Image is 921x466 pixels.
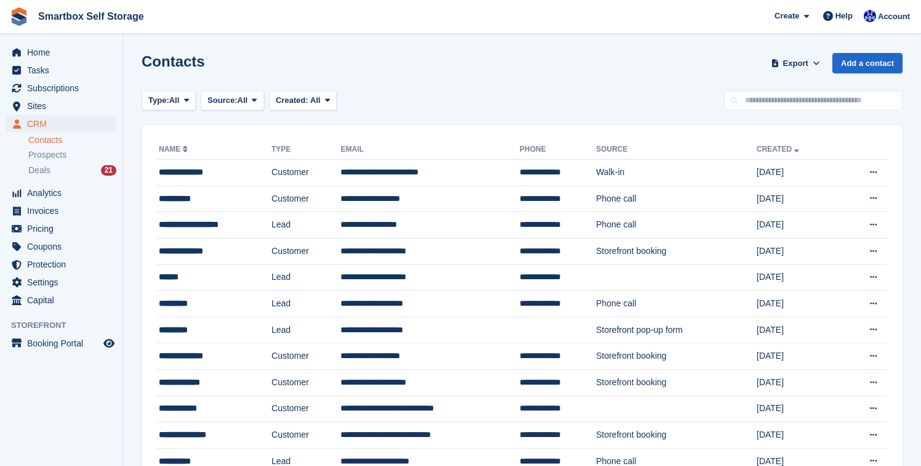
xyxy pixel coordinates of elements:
[6,220,116,237] a: menu
[27,62,101,79] span: Tasks
[878,10,910,23] span: Account
[6,80,116,97] a: menu
[757,396,840,422] td: [DATE]
[271,264,340,291] td: Lead
[28,164,116,177] a: Deals 21
[6,238,116,255] a: menu
[27,238,101,255] span: Coupons
[271,212,340,239] td: Lead
[271,291,340,317] td: Lead
[6,184,116,202] a: menu
[142,53,205,70] h1: Contacts
[276,96,308,105] span: Created:
[757,186,840,212] td: [DATE]
[159,145,190,153] a: Name
[340,140,520,160] th: Email
[271,317,340,343] td: Lead
[757,369,840,396] td: [DATE]
[142,91,196,111] button: Type: All
[596,317,757,343] td: Storefront pop-up form
[269,91,337,111] button: Created: All
[757,238,840,264] td: [DATE]
[768,53,822,73] button: Export
[520,140,596,160] th: Phone
[757,422,840,449] td: [DATE]
[27,184,101,202] span: Analytics
[271,369,340,396] td: Customer
[27,97,101,115] span: Sites
[6,115,116,133] a: menu
[757,160,840,186] td: [DATE]
[28,149,66,161] span: Prospects
[28,134,116,146] a: Contacts
[271,343,340,370] td: Customer
[757,145,802,153] a: Created
[596,343,757,370] td: Storefront booking
[271,396,340,422] td: Customer
[596,160,757,186] td: Walk-in
[27,202,101,219] span: Invoices
[169,94,180,107] span: All
[596,369,757,396] td: Storefront booking
[6,97,116,115] a: menu
[28,165,50,176] span: Deals
[201,91,264,111] button: Source: All
[596,291,757,317] td: Phone call
[10,7,28,26] img: stora-icon-8386f47178a22dfd0bd8f6a31ec36ba5ce8667c1dd55bd0f319d3a0aa187defe.svg
[27,220,101,237] span: Pricing
[596,238,757,264] td: Storefront booking
[6,202,116,219] a: menu
[27,292,101,309] span: Capital
[102,336,116,351] a: Preview store
[596,212,757,239] td: Phone call
[757,291,840,317] td: [DATE]
[271,422,340,449] td: Customer
[757,317,840,343] td: [DATE]
[148,94,169,107] span: Type:
[835,10,853,22] span: Help
[28,149,116,161] a: Prospects
[271,160,340,186] td: Customer
[271,140,340,160] th: Type
[271,238,340,264] td: Customer
[11,319,123,332] span: Storefront
[783,57,808,70] span: Export
[27,80,101,97] span: Subscriptions
[596,140,757,160] th: Source
[596,186,757,212] td: Phone call
[27,256,101,273] span: Protection
[6,62,116,79] a: menu
[27,44,101,61] span: Home
[596,422,757,449] td: Storefront booking
[774,10,799,22] span: Create
[864,10,876,22] img: Mary Canham
[33,6,149,27] a: Smartbox Self Storage
[6,274,116,291] a: menu
[271,186,340,212] td: Customer
[101,165,116,176] div: 21
[6,335,116,352] a: menu
[310,96,321,105] span: All
[238,94,248,107] span: All
[757,343,840,370] td: [DATE]
[27,115,101,133] span: CRM
[207,94,237,107] span: Source:
[757,212,840,239] td: [DATE]
[27,335,101,352] span: Booking Portal
[27,274,101,291] span: Settings
[832,53,903,73] a: Add a contact
[6,44,116,61] a: menu
[6,292,116,309] a: menu
[757,264,840,291] td: [DATE]
[6,256,116,273] a: menu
